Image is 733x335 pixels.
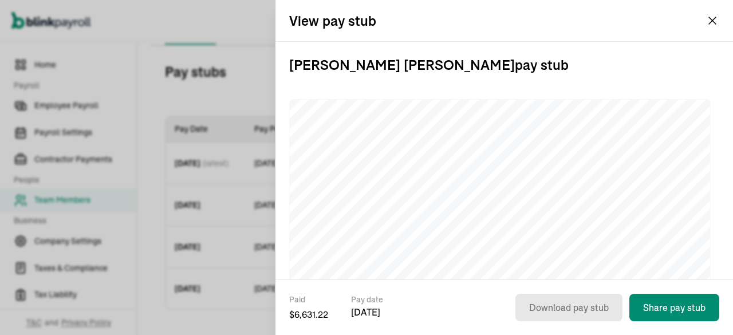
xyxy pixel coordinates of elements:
span: Pay date [351,294,383,305]
span: Paid [289,294,328,305]
h3: [PERSON_NAME] [PERSON_NAME] pay stub [289,42,719,88]
span: [DATE] [351,305,383,319]
span: $ 6,631.22 [289,308,328,321]
button: Share pay stub [629,294,719,321]
button: Download pay stub [515,294,622,321]
h2: View pay stub [289,11,376,30]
